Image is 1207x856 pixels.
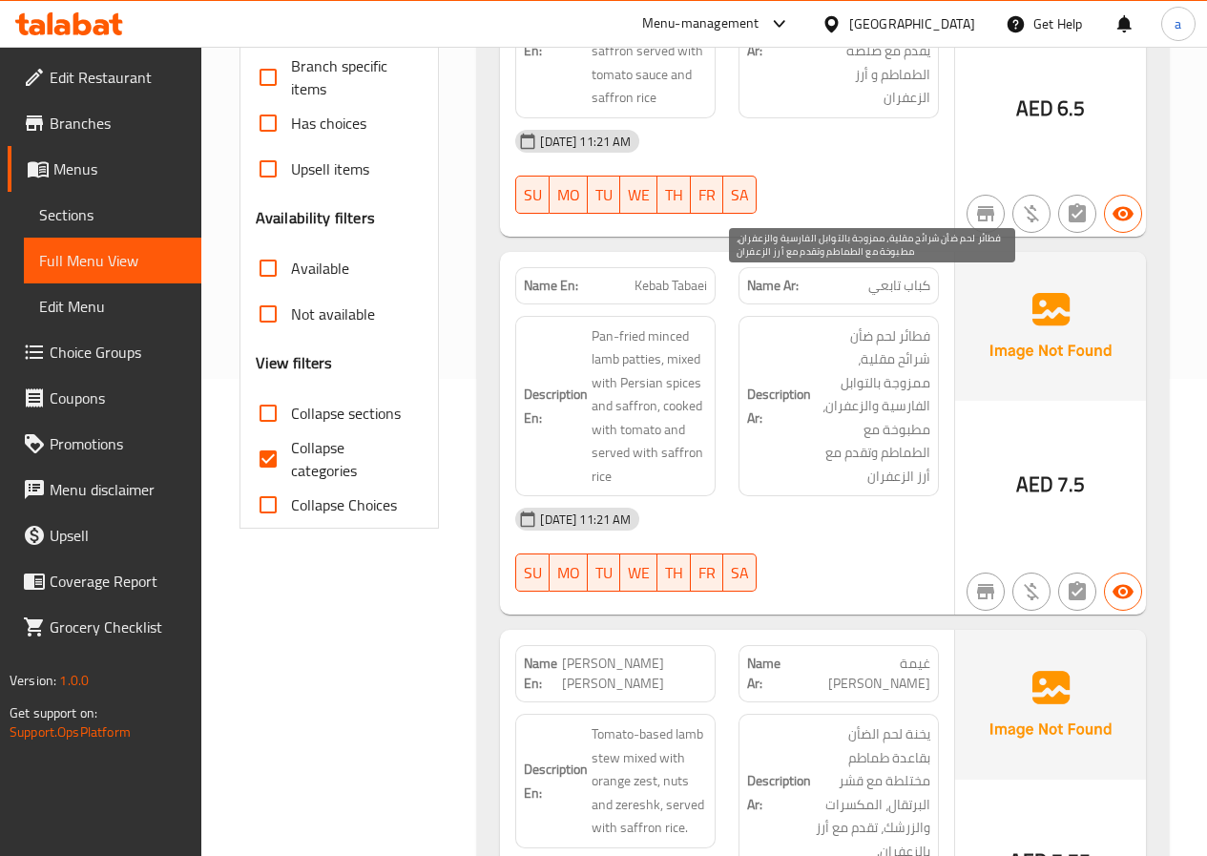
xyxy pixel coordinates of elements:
[595,181,613,209] span: TU
[291,157,369,180] span: Upsell items
[723,553,757,592] button: SA
[691,176,723,214] button: FR
[588,176,620,214] button: TU
[562,654,707,694] span: [PERSON_NAME] [PERSON_NAME]
[657,553,691,592] button: TH
[50,341,186,364] span: Choice Groups
[524,276,578,296] strong: Name En:
[747,276,799,296] strong: Name Ar:
[868,276,930,296] span: كباب تابعي
[1016,466,1053,503] span: AED
[39,295,186,318] span: Edit Menu
[524,654,562,694] strong: Name En:
[731,559,749,587] span: SA
[50,478,186,501] span: Menu disclaimer
[50,112,186,135] span: Branches
[1058,573,1096,611] button: Not has choices
[524,383,588,429] strong: Description En:
[256,207,375,229] h3: Availability filters
[8,512,201,558] a: Upsell
[8,421,201,467] a: Promotions
[8,558,201,604] a: Coverage Report
[747,383,811,429] strong: Description Ar:
[39,203,186,226] span: Sections
[50,386,186,409] span: Coupons
[592,722,707,840] span: Tomato-based lamb stew mixed with orange zest, nuts and zereshk, served with saffron rice.
[628,559,650,587] span: WE
[291,54,408,100] span: Branch specific items
[642,12,760,35] div: Menu-management
[524,181,542,209] span: SU
[50,570,186,593] span: Coverage Report
[665,559,683,587] span: TH
[24,238,201,283] a: Full Menu View
[1016,90,1053,127] span: AED
[723,176,757,214] button: SA
[967,195,1005,233] button: Not branch specific item
[557,559,580,587] span: MO
[747,16,811,63] strong: Description Ar:
[849,13,975,34] div: [GEOGRAPHIC_DATA]
[10,720,131,744] a: Support.OpsPlatform
[657,176,691,214] button: TH
[1175,13,1181,34] span: a
[59,668,89,693] span: 1.0.0
[747,769,811,816] strong: Description Ar:
[620,553,657,592] button: WE
[50,524,186,547] span: Upsell
[635,276,707,296] span: Kebab Tabaei
[50,616,186,638] span: Grocery Checklist
[731,181,749,209] span: SA
[8,375,201,421] a: Coupons
[1057,466,1085,503] span: 7.5
[747,654,798,694] strong: Name Ar:
[515,553,550,592] button: SU
[8,467,201,512] a: Menu disclaimer
[691,553,723,592] button: FR
[628,181,650,209] span: WE
[532,511,638,529] span: [DATE] 11:21 AM
[8,146,201,192] a: Menus
[550,553,588,592] button: MO
[53,157,186,180] span: Menus
[515,176,550,214] button: SU
[291,493,397,516] span: Collapse Choices
[1057,90,1085,127] span: 6.5
[24,192,201,238] a: Sections
[620,176,657,214] button: WE
[10,668,56,693] span: Version:
[291,257,349,280] span: Available
[50,66,186,89] span: Edit Restaurant
[8,329,201,375] a: Choice Groups
[1104,195,1142,233] button: Available
[592,324,707,489] span: Pan-fried minced lamb patties, mixed with Persian spices and saffron, cooked with tomato and serv...
[524,559,542,587] span: SU
[1012,195,1051,233] button: Purchased item
[532,133,638,151] span: [DATE] 11:21 AM
[524,758,588,804] strong: Description En:
[698,559,716,587] span: FR
[967,573,1005,611] button: Not branch specific item
[1104,573,1142,611] button: Available
[291,402,401,425] span: Collapse sections
[588,553,620,592] button: TU
[1058,195,1096,233] button: Not has choices
[10,700,97,725] span: Get support on:
[524,16,588,63] strong: Description En:
[291,436,408,482] span: Collapse categories
[291,303,375,325] span: Not available
[665,181,683,209] span: TH
[50,432,186,455] span: Promotions
[698,181,716,209] span: FR
[8,54,201,100] a: Edit Restaurant
[291,112,366,135] span: Has choices
[8,604,201,650] a: Grocery Checklist
[1012,573,1051,611] button: Purchased item
[8,100,201,146] a: Branches
[815,324,930,489] span: فطائر لحم ضأن شرائح مقلية، ممزوجة بالتوابل الفارسية والزعفران، مطبوخة مع الطماطم وتقدم مع أرز الز...
[39,249,186,272] span: Full Menu View
[557,181,580,209] span: MO
[550,176,588,214] button: MO
[955,630,1146,779] img: Ae5nvW7+0k+MAAAAAElFTkSuQmCC
[256,352,333,374] h3: View filters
